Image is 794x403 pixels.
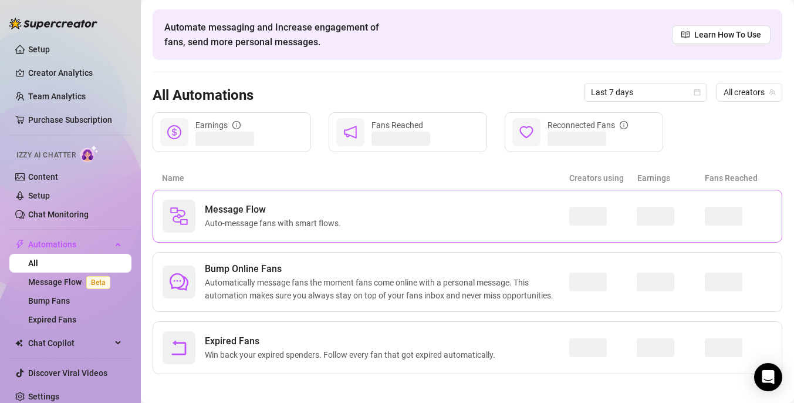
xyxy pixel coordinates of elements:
[205,334,500,348] span: Expired Fans
[205,262,569,276] span: Bump Online Fans
[153,86,254,105] h3: All Automations
[769,89,776,96] span: team
[705,172,773,184] article: Fans Reached
[86,276,110,289] span: Beta
[28,45,50,54] a: Setup
[9,18,97,29] img: logo-BBDzfeDw.svg
[16,150,76,161] span: Izzy AI Chatter
[548,119,628,132] div: Reconnected Fans
[164,20,390,49] span: Automate messaging and Increase engagement of fans, send more personal messages.
[28,115,112,125] a: Purchase Subscription
[195,119,241,132] div: Earnings
[724,83,775,101] span: All creators
[170,207,188,226] img: svg%3e
[205,348,500,361] span: Win back your expired spenders. Follow every fan that got expired automatically.
[591,83,700,101] span: Last 7 days
[15,240,25,249] span: thunderbolt
[519,125,533,139] span: heart
[28,92,86,101] a: Team Analytics
[754,363,782,391] div: Open Intercom Messenger
[28,210,89,219] a: Chat Monitoring
[28,334,112,352] span: Chat Copilot
[28,277,115,287] a: Message FlowBeta
[205,217,346,230] span: Auto-message fans with smart flows.
[167,125,181,139] span: dollar
[80,145,99,162] img: AI Chatter
[205,203,346,217] span: Message Flow
[28,296,70,305] a: Bump Fans
[28,63,122,82] a: Creator Analytics
[637,172,705,184] article: Earnings
[672,25,771,44] a: Learn How To Use
[28,172,58,182] a: Content
[28,392,59,401] a: Settings
[28,315,76,324] a: Expired Fans
[694,28,761,41] span: Learn How To Use
[170,273,188,291] span: comment
[343,125,357,139] span: notification
[681,31,690,39] span: read
[620,121,628,129] span: info-circle
[28,191,50,200] a: Setup
[371,120,423,130] span: Fans Reached
[205,276,569,302] span: Automatically message fans the moment fans come online with a personal message. This automation m...
[28,235,112,254] span: Automations
[232,121,241,129] span: info-circle
[569,172,637,184] article: Creators using
[15,339,23,347] img: Chat Copilot
[170,338,188,357] span: rollback
[28,368,107,378] a: Discover Viral Videos
[162,172,569,184] article: Name
[28,258,38,268] a: All
[694,89,701,96] span: calendar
